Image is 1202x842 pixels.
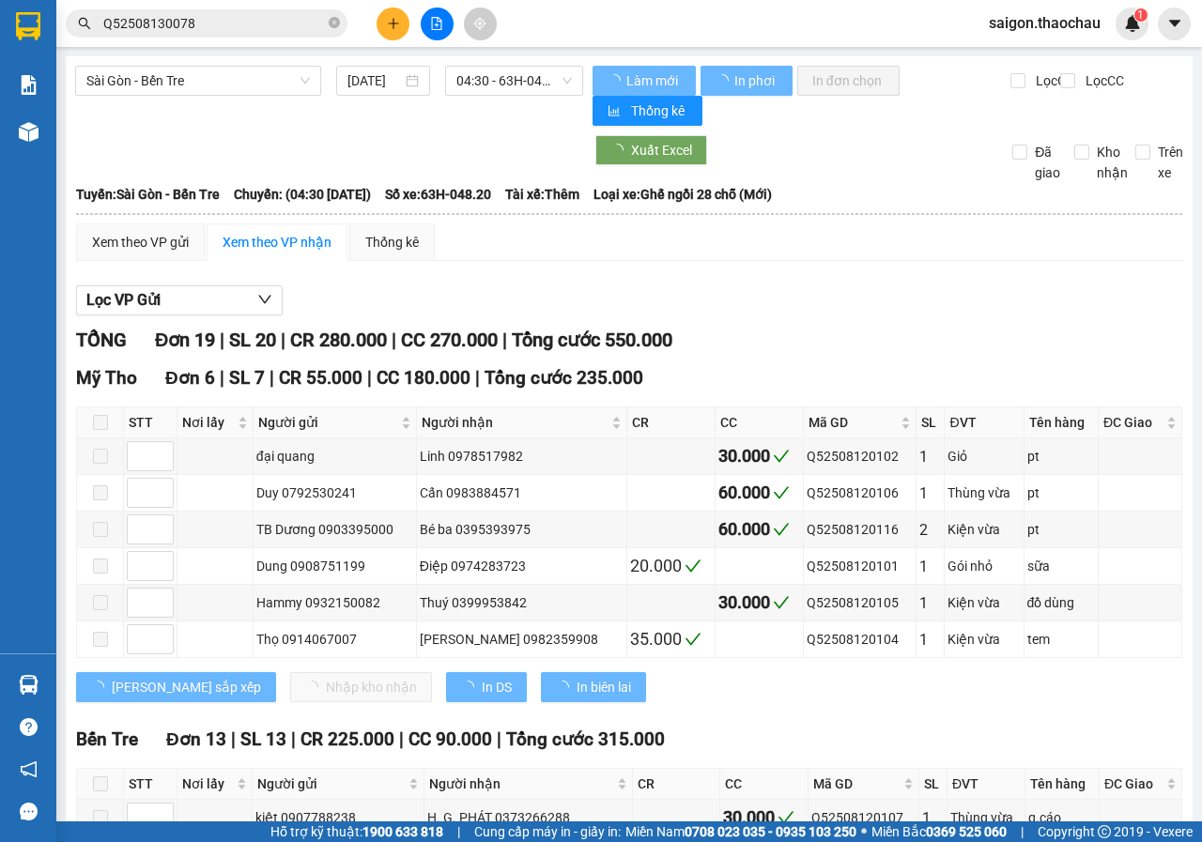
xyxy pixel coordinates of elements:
div: Gói nhỏ [948,556,1020,576]
div: Dung 0908751199 [256,556,413,576]
span: Tổng cước 315.000 [506,728,665,750]
span: In phơi [734,70,778,91]
button: Nhập kho nhận [290,672,432,702]
span: Tổng cước 550.000 [512,329,672,351]
th: SL [917,407,946,438]
span: CC 180.000 [377,367,470,389]
div: Q52508120106 [807,482,912,503]
span: CC 270.000 [401,329,498,351]
span: CR 55.000 [279,367,362,389]
strong: 1900 633 818 [362,824,443,839]
div: Q52508120105 [807,592,912,613]
div: 20.000 [630,553,712,579]
span: In biên lai [577,677,631,697]
span: loading [608,74,624,87]
th: ĐVT [948,769,1025,800]
span: CC 90.000 [408,728,492,750]
span: Cung cấp máy in - giấy in: [474,821,621,842]
span: Người gửi [258,412,397,433]
span: 1 [1137,8,1144,22]
span: Miền Nam [625,821,856,842]
th: SL [919,769,948,800]
button: In đơn chọn [797,66,900,96]
span: | [475,367,480,389]
td: Q52508120104 [804,621,916,658]
span: 0903999254 [8,62,92,80]
th: CC [720,769,808,800]
span: Hỗ trợ kỹ thuật: [270,821,443,842]
button: In phơi [701,66,793,96]
span: Đơn 6 [165,367,215,389]
th: CC [716,407,804,438]
span: SL 13 [240,728,286,750]
span: Đơn 19 [155,329,215,351]
div: Thống kê [365,232,419,253]
span: Thống kê [631,100,687,121]
div: Kiện vừa [948,629,1020,650]
button: Lọc VP Gửi [76,285,283,315]
span: | [291,728,296,750]
span: | [1021,821,1024,842]
span: | [220,329,224,351]
span: caret-down [1166,15,1183,32]
span: loading [556,681,577,694]
span: notification [20,760,38,778]
td: Q52508120116 [804,512,916,548]
span: Đơn 13 [166,728,226,750]
span: bar-chart [608,104,624,119]
span: question-circle [20,718,38,736]
span: saigon.thaochau [974,11,1116,35]
div: Q52508120101 [807,556,912,576]
span: Lọc CC [1078,70,1127,91]
span: check [685,631,701,648]
span: check [773,521,790,538]
div: Thọ 0914067007 [256,629,413,650]
span: Bến Tre [185,21,238,38]
span: | [497,728,501,750]
button: Xuất Excel [595,135,707,165]
td: Q52508120102 [804,438,916,475]
span: ĐC Giao [1104,773,1163,794]
button: [PERSON_NAME] sắp xếp [76,672,276,702]
strong: 0369 525 060 [926,824,1007,839]
span: check [778,809,794,826]
span: Người nhận [422,412,608,433]
span: thiện [8,41,42,59]
span: loading [610,144,631,157]
span: check [773,484,790,501]
span: Trên xe [1150,142,1191,183]
span: ĐC Giao [1103,412,1163,433]
span: Miền Bắc [871,821,1007,842]
span: Quận 5 [53,21,101,38]
button: aim [464,8,497,40]
div: 60.000 [718,480,800,506]
img: warehouse-icon [19,122,39,142]
td: Q52508120106 [804,475,916,512]
span: Người nhận [429,773,613,794]
input: Tìm tên, số ĐT hoặc mã đơn [103,13,325,34]
span: | [392,329,396,351]
button: file-add [421,8,454,40]
span: 0919186992 [146,62,230,80]
div: đại quang [256,446,413,467]
div: kiệt 0907788238 [255,807,421,828]
span: SL 20 [229,329,276,351]
div: Hammy 0932150082 [256,592,413,613]
span: Người gửi [257,773,405,794]
th: STT [124,407,177,438]
div: TB Dương 0903395000 [256,519,413,540]
div: q.cáo [1028,807,1096,828]
span: Nơi lấy [182,773,233,794]
span: Mã GD [809,412,896,433]
span: | [399,728,404,750]
img: solution-icon [19,75,39,95]
th: CR [627,407,716,438]
button: In DS [446,672,527,702]
th: CR [633,769,720,800]
div: Duy 0792530241 [256,482,413,503]
button: Làm mới [593,66,696,96]
div: Bé ba 0395393975 [420,519,624,540]
span: ⚪️ [861,828,867,835]
div: tem [1027,629,1096,650]
div: Kiện vừa [948,519,1020,540]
